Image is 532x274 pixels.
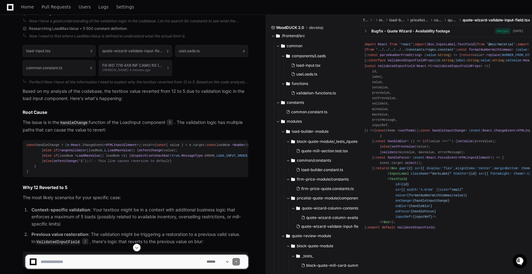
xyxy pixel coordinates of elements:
span: TextField [457,42,474,46]
span: {{ [420,166,424,170]
span: width: [407,188,418,192]
span: frontend [363,18,369,23]
span: display: [426,166,442,170]
span: value [517,48,527,52]
span: LoadMaxValue [77,154,100,158]
span: 2 [167,48,169,53]
button: constants [276,98,358,108]
span: return [461,53,473,57]
span: setPrevValue [391,145,415,148]
p: : Your textbox might be in a context with additional business logic that enforces a maximum of 5 ... [31,206,248,228]
span: : [426,53,450,57]
div: Start new chat [21,47,103,53]
span: alignItems: [455,166,477,170]
span: {handleFocus} [411,210,436,213]
svg: Directory [281,42,285,50]
span: setValue [457,139,473,143]
span: size [440,188,448,192]
span: components [434,18,443,23]
span: rangeValidator [59,148,86,152]
svg: Directory [286,128,290,135]
span: HTMLInputElement [459,156,490,159]
div: Now I have a good understanding of the validation logic in the codebase. Let me search for consta... [29,19,248,24]
span: marginBottom: [494,166,519,170]
button: quote-wizard-column-availability-contents.tsx [299,213,375,222]
span: 4.6rem [420,188,432,192]
svg: Directory [291,194,295,202]
span: fontWeight: [490,172,512,176]
span: React [378,42,388,46]
span: useTheme [399,129,415,132]
span: 1 [123,154,125,158]
span: Box [428,42,434,46]
div: Bugfix - Quote Wizard - Availability footage [371,29,450,34]
span: quote-review-module [292,233,331,238]
span: {id} [469,172,477,176]
button: components/Loads [281,51,358,61]
span: id [395,182,399,186]
span: '@mui/material' [486,42,515,46]
span: else [44,159,52,163]
span: quote-wizard-column-contents [302,206,358,211]
svg: Directory [286,232,290,240]
span: value [395,193,405,197]
span: 3 [167,119,173,126]
button: firm-price-module/constants [286,174,369,184]
span: block-quote-module/_tests_/quote-mill-test [297,139,369,144]
span: WoodDUCK 2.0 [276,25,304,30]
span: Logs [98,5,108,9]
span: TextField [390,177,407,181]
h2: Root Cause [23,109,248,115]
span: { id, label, value, setValue, prevValue, setPrevValue, validate, minValue, maxValue, errorMessage... [364,64,490,133]
code: handleChange [59,120,89,126]
span: Pylon [63,66,76,71]
span: setValue [506,59,521,62]
button: functions [281,79,358,89]
span: ValidatedInputField [397,226,434,229]
span: from [477,42,485,46]
span: validation-functions.ts [296,91,336,96]
svg: Directory [281,99,285,106]
div: Perfect! Now I have all the information I need to explain why the textbox reverted from 12 to 5. ... [29,80,248,85]
span: // ← This line causes reversion to default [88,159,170,163]
span: onChange [395,199,411,203]
span: Number [234,143,245,147]
p: The most likely scenarios for your specific case: [23,194,248,201]
span: Merged [495,28,510,34]
span: const [156,143,166,147]
span: if [53,154,57,158]
span: HTMLInputElement [106,143,137,147]
span: const [376,139,386,143]
span: InputLabel [390,172,409,176]
span: else [44,154,52,158]
span: </ > [380,220,391,224]
span: onBlur [395,204,407,208]
p: Based on my analysis of the codebase, the textbox value reverted from 12 to 5 due to validation l... [23,88,248,102]
span: quote-wizard-validate-input-field.tsx [301,224,368,229]
button: load-input.tsx3 [23,45,96,57]
span: 2 [82,238,88,244]
span: from [390,42,397,46]
p: The issue is in the function of the LoadInput component . The validation logic has multiple paths... [23,119,248,133]
svg: Directory [291,138,295,145]
span: dispatch [131,154,147,158]
span: from [366,48,374,52]
span: firm-price-quote.constants.ts [301,186,354,191]
button: load-builder.constant.ts [294,165,365,174]
span: return [376,166,388,170]
div: Now I need to find where LoadMaxValue is defined to understand what the actual limit is. [29,34,248,39]
span: string [438,53,450,57]
span: ChangeEvent [83,143,104,147]
span: 5 [90,65,92,70]
svg: Directory [291,176,295,183]
span: replace [486,53,500,57]
h1: load-input.tsx [26,49,51,53]
h1: Fill WD 7/16 4X8 INF CAMO RS (64) [102,64,164,67]
span: const [368,53,378,57]
span: else [382,145,390,148]
span: ValidatedInputFieldProps [434,64,481,68]
span: {{ [485,172,488,176]
span: common [287,43,302,48]
span: if [53,148,57,152]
